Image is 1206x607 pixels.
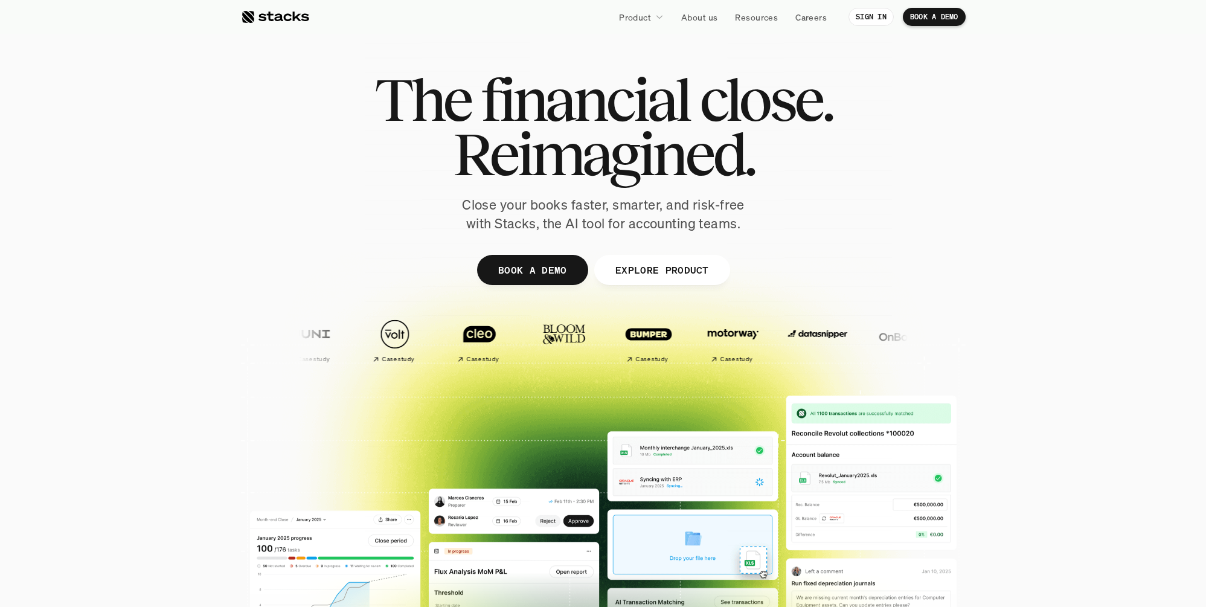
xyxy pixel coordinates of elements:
p: BOOK A DEMO [498,261,566,278]
a: Case study [356,313,434,368]
a: About us [674,6,725,28]
span: financial [481,72,689,127]
a: BOOK A DEMO [476,255,588,285]
h2: Case study [382,356,414,363]
span: Reimagined. [452,127,754,181]
a: Careers [788,6,834,28]
a: Resources [728,6,785,28]
p: Careers [795,11,827,24]
span: close. [699,72,832,127]
a: Case study [609,313,688,368]
p: About us [681,11,717,24]
span: The [374,72,470,127]
a: Case study [694,313,772,368]
a: EXPLORE PRODUCT [594,255,730,285]
p: SIGN IN [856,13,887,21]
a: Privacy Policy [143,280,196,288]
p: Resources [735,11,778,24]
h2: Case study [466,356,498,363]
p: EXPLORE PRODUCT [615,261,708,278]
p: BOOK A DEMO [910,13,958,21]
a: SIGN IN [848,8,894,26]
h2: Case study [720,356,752,363]
h2: Case study [297,356,329,363]
p: Product [619,11,651,24]
a: Case study [271,313,350,368]
a: Case study [440,313,519,368]
a: BOOK A DEMO [903,8,966,26]
p: Close your books faster, smarter, and risk-free with Stacks, the AI tool for accounting teams. [452,196,754,233]
h2: Case study [635,356,667,363]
